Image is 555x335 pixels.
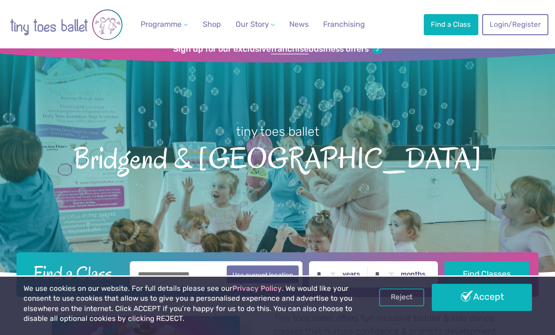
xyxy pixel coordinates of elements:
p: We use cookies on our website. For full details please see our . We would like your consent to us... [24,284,354,324]
span: Franchising [323,20,365,29]
span: News [289,20,309,29]
a: Our Story [232,15,279,34]
h2: Find a Class [26,261,123,285]
a: Login/Register [482,14,548,35]
a: Franchising [319,15,369,34]
a: News [285,15,312,34]
a: Sign up for our exclusivefranchisebusiness offers [173,44,381,55]
a: Accept [432,284,531,311]
span: Shop [203,20,221,29]
strong: franchise [271,44,309,55]
a: Shop [199,15,225,34]
a: Find a Class [424,14,478,35]
label: years [342,270,360,279]
span: Programme [141,20,182,29]
small: tiny toes ballet [236,124,319,139]
img: tiny toes ballet [10,5,123,44]
label: months [401,270,426,279]
button: Find Classes [444,261,529,288]
button: Use current location [227,265,299,283]
a: Privacy Policy [232,284,282,293]
a: Reject [379,288,424,306]
span: Bridgend & [GEOGRAPHIC_DATA] [15,140,540,175]
a: Programme [137,15,191,34]
span: Our Story [236,20,269,29]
